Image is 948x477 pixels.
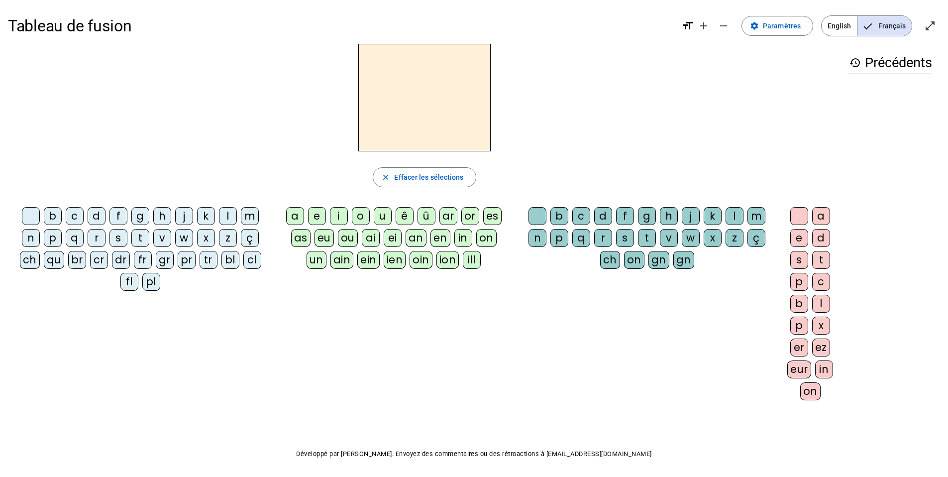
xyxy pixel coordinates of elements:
div: d [88,207,105,225]
div: i [330,207,348,225]
span: Français [857,16,912,36]
div: b [44,207,62,225]
div: j [682,207,700,225]
mat-button-toggle-group: Language selection [821,15,912,36]
div: a [286,207,304,225]
div: b [790,295,808,313]
div: t [812,251,830,269]
div: f [616,207,634,225]
h1: Tableau de fusion [8,10,674,42]
mat-icon: close [381,173,390,182]
div: r [88,229,105,247]
div: c [572,207,590,225]
div: u [374,207,392,225]
div: or [461,207,479,225]
div: z [219,229,237,247]
div: ê [396,207,414,225]
mat-icon: format_size [682,20,694,32]
button: Augmenter la taille de la police [694,16,714,36]
span: Paramètres [763,20,801,32]
div: q [572,229,590,247]
div: dr [112,251,130,269]
div: as [291,229,311,247]
div: ai [362,229,380,247]
div: m [747,207,765,225]
div: un [307,251,326,269]
div: eu [315,229,334,247]
div: tr [200,251,217,269]
div: cr [90,251,108,269]
div: ou [338,229,358,247]
div: p [790,273,808,291]
div: m [241,207,259,225]
div: pl [142,273,160,291]
div: n [22,229,40,247]
div: o [352,207,370,225]
div: p [790,317,808,335]
div: fl [120,273,138,291]
div: d [812,229,830,247]
div: x [812,317,830,335]
div: ill [463,251,481,269]
span: English [822,16,857,36]
div: on [800,382,821,400]
div: ez [812,339,830,357]
div: x [704,229,722,247]
div: l [219,207,237,225]
div: p [44,229,62,247]
div: s [616,229,634,247]
div: v [660,229,678,247]
div: l [726,207,743,225]
div: û [418,207,435,225]
div: ei [384,229,402,247]
mat-icon: open_in_full [924,20,936,32]
div: ain [330,251,354,269]
div: pr [178,251,196,269]
button: Entrer en plein écran [920,16,940,36]
div: e [790,229,808,247]
div: fr [134,251,152,269]
div: ien [384,251,406,269]
mat-icon: remove [718,20,730,32]
div: c [812,273,830,291]
div: c [66,207,84,225]
div: oin [410,251,432,269]
div: d [594,207,612,225]
div: e [308,207,326,225]
mat-icon: settings [750,21,759,30]
div: s [109,229,127,247]
div: v [153,229,171,247]
div: z [726,229,743,247]
div: q [66,229,84,247]
span: Effacer les sélections [394,171,463,183]
div: es [483,207,502,225]
button: Effacer les sélections [373,167,476,187]
div: w [175,229,193,247]
div: ç [747,229,765,247]
mat-icon: history [849,57,861,69]
div: k [197,207,215,225]
div: en [430,229,450,247]
div: cl [243,251,261,269]
div: n [528,229,546,247]
button: Paramètres [741,16,813,36]
div: x [197,229,215,247]
div: ion [436,251,459,269]
div: er [790,339,808,357]
div: bl [221,251,239,269]
div: l [812,295,830,313]
div: w [682,229,700,247]
div: b [550,207,568,225]
div: ein [357,251,380,269]
mat-icon: add [698,20,710,32]
div: gn [673,251,694,269]
button: Diminuer la taille de la police [714,16,734,36]
div: f [109,207,127,225]
div: qu [44,251,64,269]
div: on [624,251,644,269]
div: gn [648,251,669,269]
div: r [594,229,612,247]
div: ch [600,251,620,269]
div: g [638,207,656,225]
div: h [153,207,171,225]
